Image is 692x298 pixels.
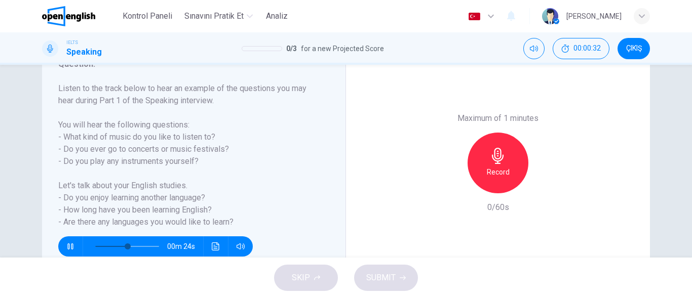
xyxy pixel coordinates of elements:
h6: Record [487,166,510,178]
img: Profile picture [542,8,558,24]
span: for a new Projected Score [301,42,384,55]
div: [PERSON_NAME] [566,10,622,22]
span: Sınavını Pratik Et [184,10,244,22]
span: 0 / 3 [286,42,297,55]
h6: 0/60s [487,201,509,214]
h6: Maximum of 1 minutes [457,112,539,124]
span: 00:00:32 [573,45,601,53]
a: OpenEnglish logo [42,6,119,26]
span: Analiz [266,10,288,22]
div: Hide [553,38,609,59]
button: Analiz [261,7,293,25]
img: OpenEnglish logo [42,6,95,26]
button: Record [468,133,528,193]
button: 00:00:32 [553,38,609,59]
span: 00m 24s [167,236,203,257]
button: Sınavını Pratik Et [180,7,257,25]
h6: Listen to the track below to hear an example of the questions you may hear during Part 1 of the S... [58,82,317,228]
button: Ses transkripsiyonunu görmek için tıklayın [208,236,224,257]
button: ÇIKIŞ [618,38,650,59]
span: Kontrol Paneli [123,10,172,22]
img: tr [468,13,481,20]
span: IELTS [66,39,78,46]
button: Kontrol Paneli [119,7,176,25]
h1: Speaking [66,46,102,58]
span: ÇIKIŞ [626,45,642,53]
div: Mute [523,38,545,59]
